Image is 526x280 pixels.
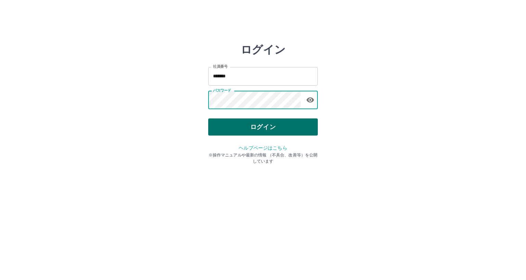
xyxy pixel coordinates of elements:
[239,145,287,151] a: ヘルプページはこちら
[208,118,318,136] button: ログイン
[213,64,227,69] label: 社員番号
[213,88,231,93] label: パスワード
[241,43,286,56] h2: ログイン
[208,152,318,164] p: ※操作マニュアルや最新の情報 （不具合、改善等）を公開しています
